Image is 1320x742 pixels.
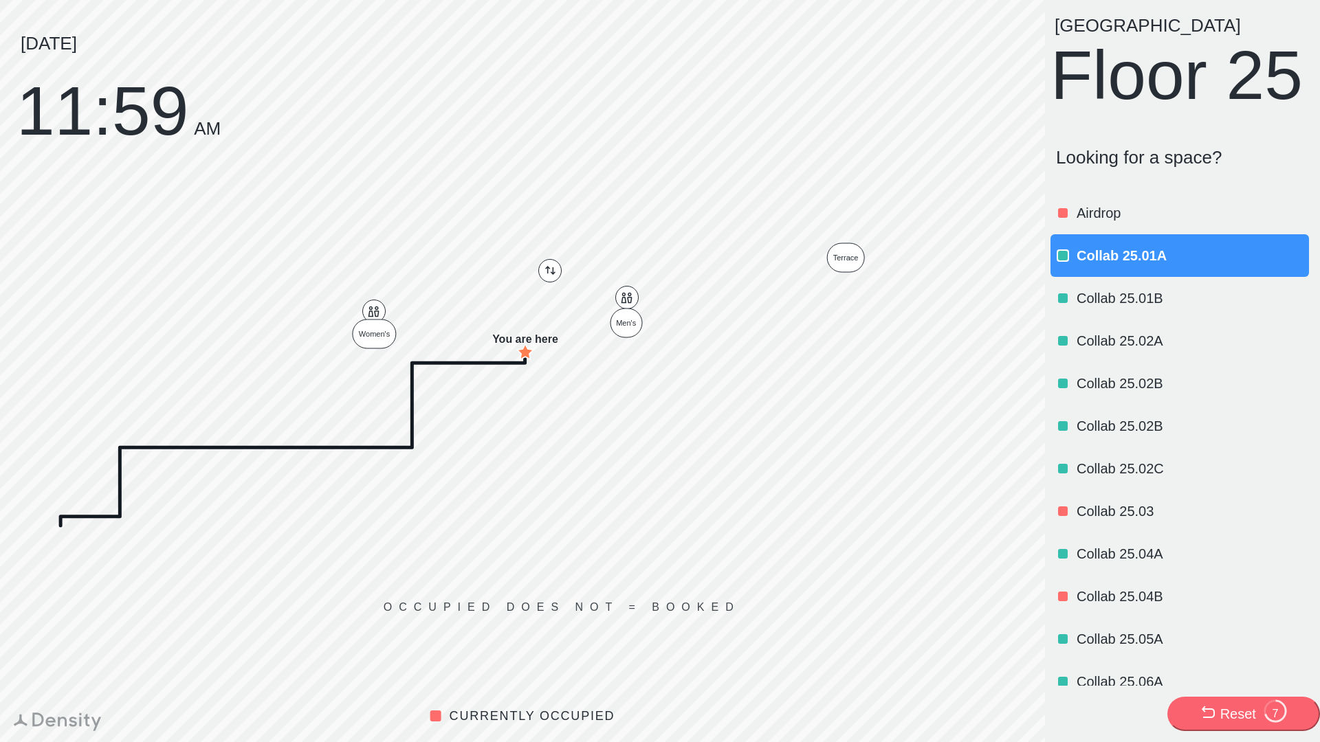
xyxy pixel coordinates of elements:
p: Collab 25.01B [1077,289,1306,308]
p: Collab 25.04A [1077,544,1306,563]
p: Collab 25.01A [1077,246,1306,265]
p: Airdrop [1077,203,1306,223]
div: 7 [1263,708,1288,720]
button: Reset7 [1167,697,1320,731]
p: Collab 25.05A [1077,629,1306,649]
p: Collab 25.04B [1077,587,1306,606]
p: Collab 25.02B [1077,416,1306,436]
p: Collab 25.02B [1077,374,1306,393]
p: Collab 25.02A [1077,331,1306,350]
p: Collab 25.03 [1077,502,1306,521]
p: Looking for a space? [1056,147,1309,168]
p: Collab 25.02C [1077,459,1306,478]
div: Reset [1220,704,1256,723]
p: Collab 25.06A [1077,672,1306,691]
